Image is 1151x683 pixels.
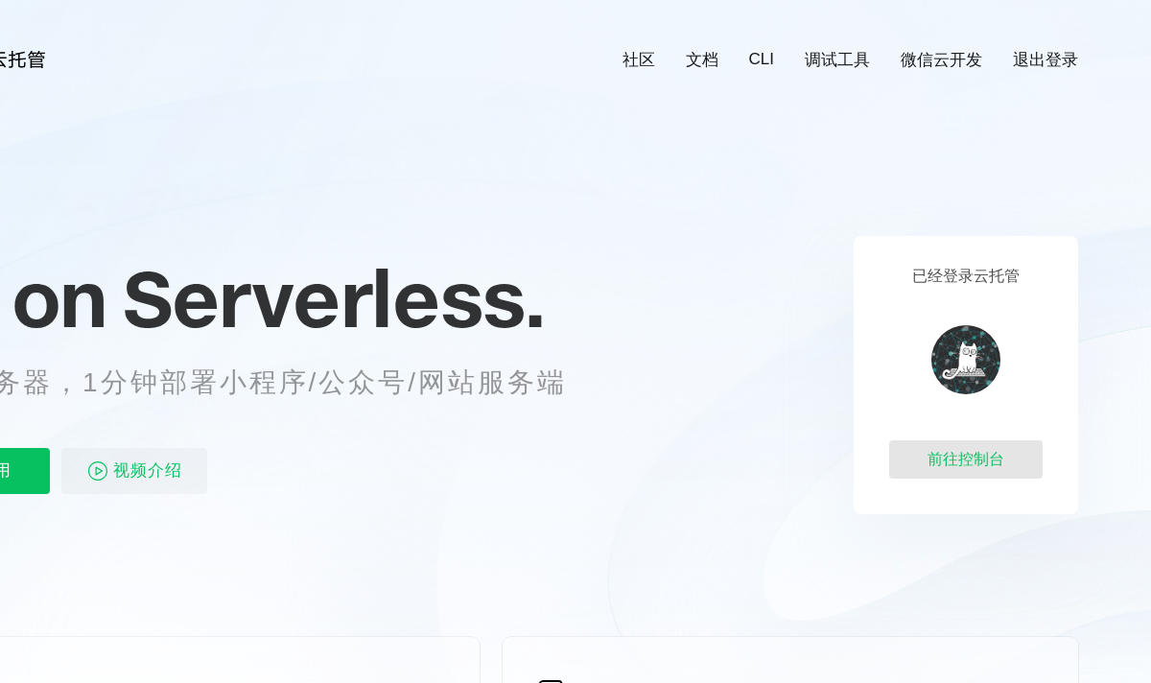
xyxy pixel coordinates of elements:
[622,49,655,71] a: 社区
[123,250,544,346] span: Serverless.
[889,440,1043,479] div: 前往控制台
[912,267,1020,287] p: 已经登录云托管
[1013,49,1078,71] a: 退出登录
[686,49,718,71] a: 文档
[901,49,982,71] a: 微信云开发
[749,50,774,69] a: CLI
[113,448,182,494] span: 视频介绍
[805,49,870,71] a: 调试工具
[86,459,109,483] img: video_play.svg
